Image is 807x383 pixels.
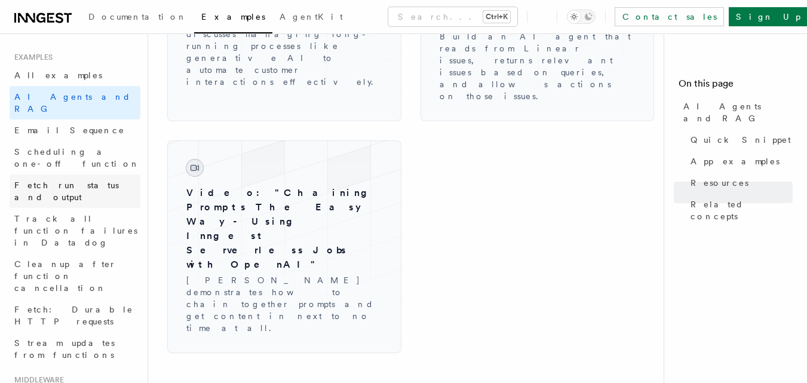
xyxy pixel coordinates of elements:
[10,86,140,120] a: AI Agents and RAG
[14,305,133,326] span: Fetch: Durable HTTP requests
[88,12,187,22] span: Documentation
[177,150,392,344] a: Video: "Chaining Prompts The Easy Way - Using Inngest Serverless Jobs with OpenAI"[PERSON_NAME] d...
[686,194,793,227] a: Related concepts
[686,151,793,172] a: App examples
[186,16,382,88] p: [PERSON_NAME] discusses managing long-running processes like generative AI to automate customer i...
[483,11,510,23] kbd: Ctrl+K
[10,208,140,253] a: Track all function failures in Datadog
[10,65,140,86] a: All examples
[10,174,140,208] a: Fetch run status and output
[14,92,131,114] span: AI Agents and RAG
[686,172,793,194] a: Resources
[14,71,102,80] span: All examples
[567,10,596,24] button: Toggle dark mode
[280,12,343,22] span: AgentKit
[10,53,53,62] span: Examples
[679,76,793,96] h4: On this page
[440,30,636,102] p: Build an AI agent that reads from Linear issues, returns relevant issues based on queries, and al...
[388,7,517,26] button: Search...Ctrl+K
[14,147,140,168] span: Scheduling a one-off function
[10,120,140,141] a: Email Sequence
[14,338,115,360] span: Stream updates from functions
[201,12,265,22] span: Examples
[10,299,140,332] a: Fetch: Durable HTTP requests
[686,129,793,151] a: Quick Snippet
[186,274,382,334] p: [PERSON_NAME] demonstrates how to chain together prompts and get content in next to no time at all.
[194,4,272,33] a: Examples
[14,214,137,247] span: Track all function failures in Datadog
[691,155,780,167] span: App examples
[679,96,793,129] a: AI Agents and RAG
[691,134,791,146] span: Quick Snippet
[14,180,119,202] span: Fetch run status and output
[615,7,724,26] a: Contact sales
[81,4,194,32] a: Documentation
[691,177,748,189] span: Resources
[10,253,140,299] a: Cleanup after function cancellation
[272,4,350,32] a: AgentKit
[186,186,382,272] h3: Video: "Chaining Prompts The Easy Way - Using Inngest Serverless Jobs with OpenAI"
[14,259,116,293] span: Cleanup after function cancellation
[10,141,140,174] a: Scheduling a one-off function
[10,332,140,366] a: Stream updates from functions
[691,198,793,222] span: Related concepts
[683,100,793,124] span: AI Agents and RAG
[14,125,125,135] span: Email Sequence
